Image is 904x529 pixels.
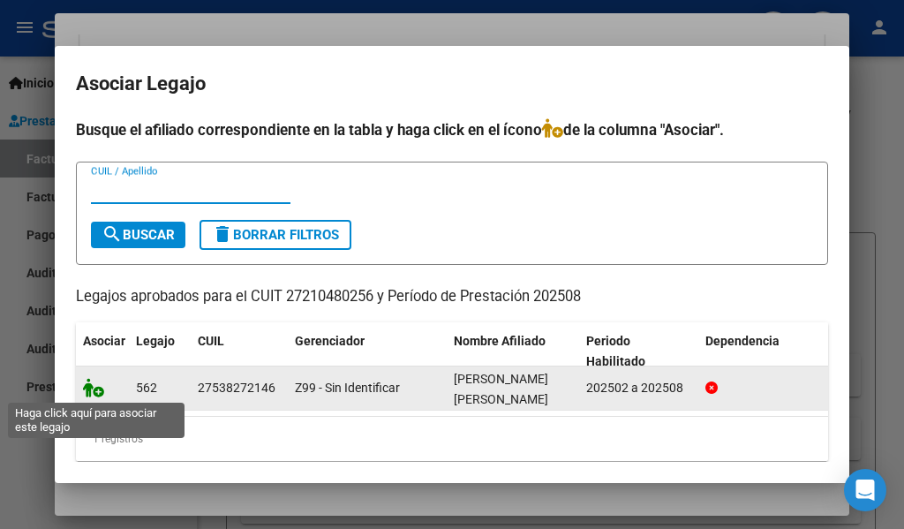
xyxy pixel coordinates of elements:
[212,223,233,245] mat-icon: delete
[136,381,157,395] span: 562
[200,220,351,250] button: Borrar Filtros
[447,322,579,381] datatable-header-cell: Nombre Afiliado
[76,417,828,461] div: 1 registros
[698,322,831,381] datatable-header-cell: Dependencia
[705,334,780,348] span: Dependencia
[198,378,275,398] div: 27538272146
[136,334,175,348] span: Legajo
[295,381,400,395] span: Z99 - Sin Identificar
[586,378,691,398] div: 202502 a 202508
[83,334,125,348] span: Asociar
[76,286,828,308] p: Legajos aprobados para el CUIT 27210480256 y Período de Prestación 202508
[102,223,123,245] mat-icon: search
[212,227,339,243] span: Borrar Filtros
[586,334,645,368] span: Periodo Habilitado
[454,372,548,406] span: PEREZ GOMEZ ABBY RHONDA
[288,322,447,381] datatable-header-cell: Gerenciador
[129,322,191,381] datatable-header-cell: Legajo
[295,334,365,348] span: Gerenciador
[76,67,828,101] h2: Asociar Legajo
[76,118,828,141] h4: Busque el afiliado correspondiente en la tabla y haga click en el ícono de la columna "Asociar".
[579,322,698,381] datatable-header-cell: Periodo Habilitado
[844,469,886,511] div: Open Intercom Messenger
[191,322,288,381] datatable-header-cell: CUIL
[76,322,129,381] datatable-header-cell: Asociar
[91,222,185,248] button: Buscar
[454,334,546,348] span: Nombre Afiliado
[198,334,224,348] span: CUIL
[102,227,175,243] span: Buscar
